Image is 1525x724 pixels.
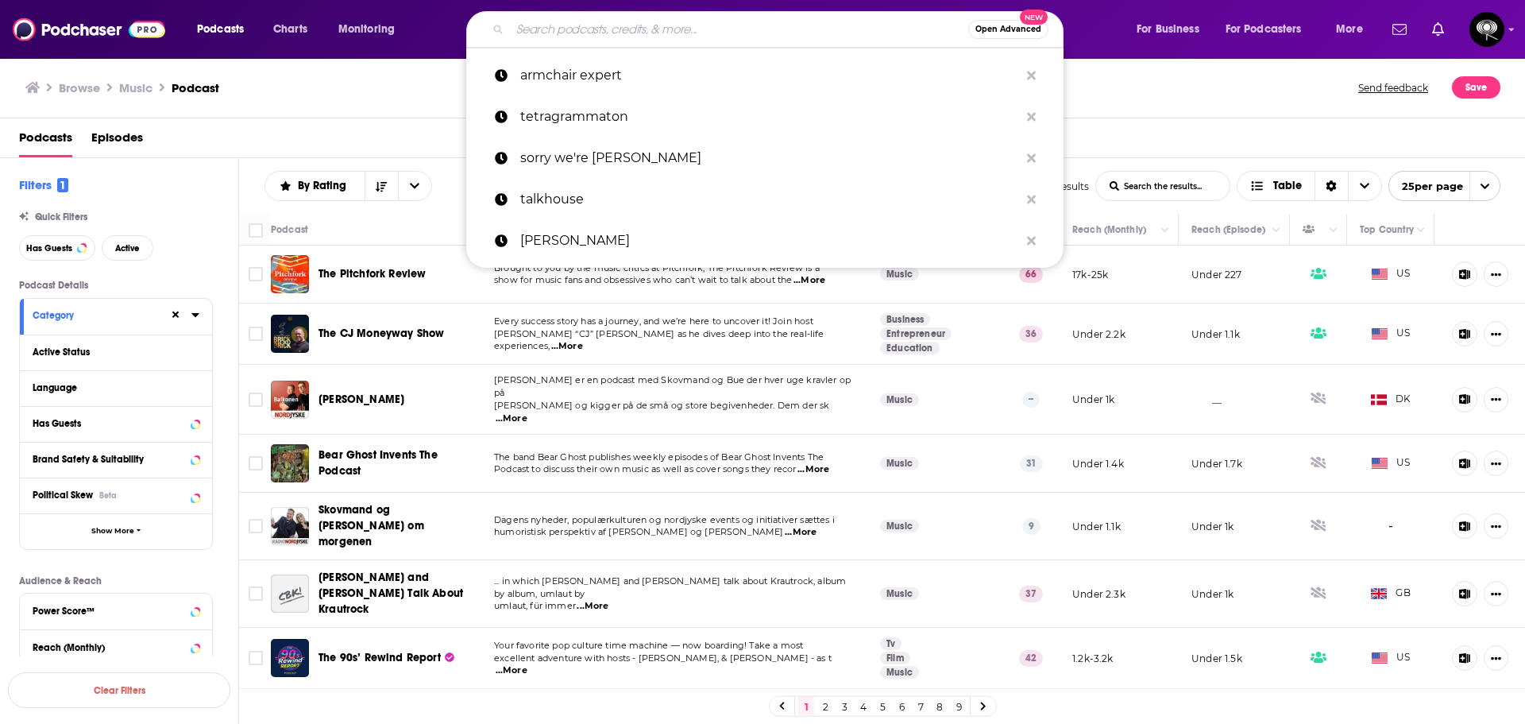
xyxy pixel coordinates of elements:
[33,413,199,433] button: Has Guests
[520,179,1019,220] p: talkhouse
[1191,457,1242,470] p: Under 1.7k
[520,96,1019,137] p: tetragrammaton
[271,315,309,353] img: The CJ Moneyway Show
[33,418,186,429] div: Has Guests
[319,393,404,406] span: [PERSON_NAME]
[880,268,919,281] a: Music
[494,262,820,273] span: Brought to you by the music critics at Pitchfork, The Pitchfork Review is a
[19,280,213,291] p: Podcast Details
[494,652,832,664] span: excellent adventure with hosts - [PERSON_NAME], & [PERSON_NAME] - as t
[932,697,948,716] a: 8
[264,171,432,201] h2: Choose List sort
[319,326,444,342] a: The CJ Moneyway Show
[494,600,576,611] span: umlaut, für immer
[880,666,919,679] a: Music
[798,697,814,716] a: 1
[797,463,829,476] span: ...More
[1191,327,1240,341] p: Under 1.1k
[271,381,309,419] a: Balkonen
[319,327,444,340] span: The CJ Moneyway Show
[249,267,263,281] span: Toggle select row
[1191,220,1265,239] div: Reach (Episode)
[1020,455,1043,471] p: 31
[271,444,309,482] img: Bear Ghost Invents The Podcast
[20,513,212,549] button: Show More
[1072,587,1125,601] p: Under 2.3k
[1020,10,1048,25] span: New
[577,600,608,613] span: ...More
[1388,517,1393,536] span: -
[510,17,968,42] input: Search podcasts, credits, & more...
[249,327,263,341] span: Toggle select row
[880,313,930,326] a: Business
[496,664,527,677] span: ...More
[1484,451,1508,476] button: Show More Button
[271,639,309,677] img: The 90s’ Rewind Report
[33,377,199,397] button: Language
[35,211,87,223] span: Quick Filters
[1019,650,1043,666] p: 42
[1484,581,1508,606] button: Show More Button
[481,11,1079,48] div: Search podcasts, credits, & more...
[1191,393,1222,406] p: __
[1137,18,1199,41] span: For Business
[1022,392,1040,408] p: --
[520,220,1019,261] p: dax shepard
[836,697,852,716] a: 3
[19,125,72,157] span: Podcasts
[1072,393,1114,406] p: Under 1k
[1371,392,1411,408] span: DK
[1388,171,1500,201] button: open menu
[271,255,309,293] a: The Pitchfork Review
[33,310,159,321] div: Category
[1372,650,1411,666] span: US
[33,382,189,393] div: Language
[33,642,186,653] div: Reach (Monthly)
[1226,18,1302,41] span: For Podcasters
[33,347,189,358] div: Active Status
[880,327,952,340] a: Entrepreneur
[319,267,426,281] span: The Pitchfork Review
[494,526,784,537] span: humoristisk perspektiv af [PERSON_NAME] og [PERSON_NAME]
[59,80,100,95] a: Browse
[271,220,308,239] div: Podcast
[1019,586,1043,602] p: 37
[265,180,365,192] button: open menu
[298,180,352,192] span: By Rating
[1469,12,1504,47] img: User Profile
[91,125,143,157] a: Episodes
[102,235,153,261] button: Active
[319,570,476,618] a: [PERSON_NAME] and [PERSON_NAME] Talk About Krautrock
[33,449,199,469] button: Brand Safety & Suitability
[172,80,219,95] h3: Podcast
[19,575,213,587] p: Audience & Reach
[855,697,871,716] a: 4
[186,17,264,42] button: open menu
[119,80,152,95] h1: Music
[551,340,583,353] span: ...More
[33,606,186,617] div: Power Score™
[1237,171,1382,201] button: Choose View
[880,637,901,650] a: Tv
[249,651,263,665] span: Toggle select row
[1156,221,1175,240] button: Column Actions
[466,55,1064,96] a: armchair expert
[975,25,1041,33] span: Open Advanced
[1267,221,1286,240] button: Column Actions
[951,697,967,716] a: 9
[880,393,919,406] a: Music
[1484,387,1508,412] button: Show More Button
[115,244,140,253] span: Active
[249,456,263,470] span: Toggle select row
[494,328,824,352] span: [PERSON_NAME] “CJ” [PERSON_NAME] as he dives deep into the real-life experiences,
[1484,513,1508,539] button: Show More Button
[894,697,909,716] a: 6
[874,697,890,716] a: 5
[33,600,199,620] button: Power Score™
[271,575,309,613] a: Carla and Brad Talk About Krautrock
[319,447,476,479] a: Bear Ghost Invents The Podcast
[1389,174,1463,199] span: 25 per page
